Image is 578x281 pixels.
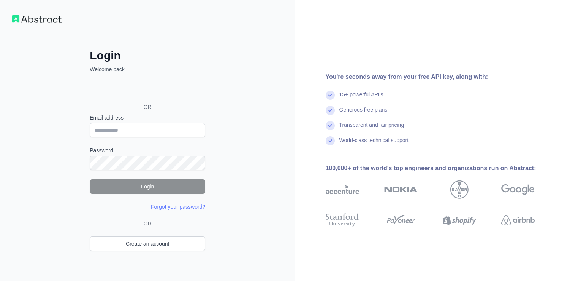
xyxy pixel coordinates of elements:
img: check mark [326,136,335,145]
img: bayer [450,180,469,199]
span: OR [141,220,155,227]
img: shopify [443,212,476,228]
span: OR [138,103,158,111]
iframe: Sign in with Google Button [86,81,207,98]
a: Create an account [90,236,205,251]
img: nokia [384,180,418,199]
img: check mark [326,91,335,100]
div: Transparent and fair pricing [339,121,404,136]
p: Welcome back [90,65,205,73]
label: Password [90,147,205,154]
div: 15+ powerful API's [339,91,383,106]
button: Login [90,179,205,194]
div: You're seconds away from your free API key, along with: [326,72,559,81]
div: 100,000+ of the world's top engineers and organizations run on Abstract: [326,164,559,173]
img: check mark [326,121,335,130]
div: Generous free plans [339,106,388,121]
img: check mark [326,106,335,115]
label: Email address [90,114,205,121]
img: Workflow [12,15,62,23]
img: google [501,180,535,199]
img: payoneer [384,212,418,228]
img: stanford university [326,212,359,228]
div: World-class technical support [339,136,409,152]
img: accenture [326,180,359,199]
img: airbnb [501,212,535,228]
a: Forgot your password? [151,204,205,210]
h2: Login [90,49,205,62]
